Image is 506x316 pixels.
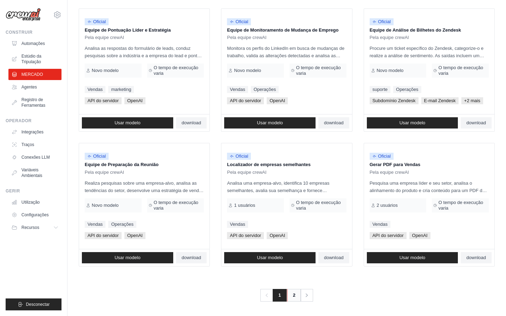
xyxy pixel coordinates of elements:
[400,120,426,126] span: Usar modelo
[85,18,109,25] span: Oficial
[8,139,61,150] a: Traços
[370,221,390,228] a: Vendas
[8,38,61,49] a: Automações
[85,153,109,160] span: Oficial
[108,221,136,228] a: Operações
[227,161,346,168] p: Localizador de empresas semelhantes
[257,255,283,261] span: Usar modelo
[182,120,201,126] span: download
[318,252,349,263] a: download
[176,252,207,263] a: download
[393,86,421,93] a: Operações
[6,188,61,194] div: GERIR
[370,86,390,93] a: suporte
[227,86,248,93] a: Vendas
[176,117,207,129] a: download
[409,232,430,239] span: OpenAI
[85,86,105,93] a: Vendas
[287,289,301,302] a: 2
[154,200,202,211] span: O tempo de execução varia
[461,97,483,104] span: +2 mais
[124,97,145,104] span: OpenAI
[257,120,283,126] span: Usar modelo
[6,8,41,21] img: Logo
[85,97,122,104] span: API do servidor
[85,45,204,59] p: Analisa as respostas do formulário de leads, conduz pesquisas sobre a indústria e a empresa do le...
[82,117,173,129] a: Usar modelo
[92,68,119,73] span: Novo modelo
[115,120,141,126] span: Usar modelo
[227,35,266,40] span: Pela equipe crewAI
[82,252,173,263] a: Usar modelo
[370,161,489,168] p: Gerar PDF para Vendas
[85,232,122,239] span: API do servidor
[85,179,204,194] p: Realiza pesquisas sobre uma empresa-alvo, analisa as tendências do setor, desenvolve uma estratég...
[370,45,489,59] p: Procure um ticket específico do Zendesk, categorize-o e realize a análise de sentimento. As saída...
[26,302,50,307] span: Desconectar
[227,221,248,228] a: Vendas
[227,45,346,59] p: Monitora os perfis do LinkedIn em busca de mudanças de trabalho, valida as alterações detectadas ...
[367,252,458,263] a: Usar modelo
[8,222,61,233] button: Recursos
[6,298,61,310] button: Desconectar
[6,29,61,35] div: CONSTRUIR
[267,97,288,104] span: OpenAI
[224,117,316,129] a: Usar modelo
[466,120,486,126] span: download
[8,69,61,80] a: MERCADO
[8,81,61,93] a: Agentes
[227,18,251,25] span: Oficial
[224,252,316,263] a: Usar modelo
[421,97,459,104] span: E-mail Zendesk
[370,232,407,239] span: API do servidor
[227,232,264,239] span: API do servidor
[227,179,346,194] p: Analisa uma empresa-alvo, identifica 10 empresas semelhantes, avalia sua semelhança e fornece rec...
[108,86,134,93] a: marketing
[273,289,286,302] span: 1
[8,126,61,138] a: Integrações
[461,252,492,263] a: download
[466,255,486,261] span: download
[296,200,345,211] span: O tempo de execução varia
[8,94,61,111] a: Registro de Ferramentas
[370,179,489,194] p: Pesquisa uma empresa líder e seu setor, analisa o alinhamento do produto e cria conteúdo para um ...
[260,289,313,302] nav: Paginação
[8,197,61,208] a: Utilização
[267,232,288,239] span: OpenAI
[324,120,344,126] span: download
[115,255,141,261] span: Usar modelo
[154,65,202,76] span: O tempo de execução varia
[21,225,39,230] span: Recursos
[439,65,487,76] span: O tempo de execução varia
[92,203,119,208] span: Novo modelo
[85,221,105,228] a: Vendas
[370,27,489,34] p: Equipe de Análise de Bilhetes do Zendesk
[324,255,344,261] span: download
[227,97,264,104] span: API do servidor
[251,86,279,93] a: Operações
[370,153,394,160] span: Oficial
[85,35,124,40] span: Pela equipe crewAI
[85,170,124,175] span: Pela equipe crewAI
[8,51,61,67] a: Estúdio da Tripulação
[6,118,61,124] div: OPERADOR
[234,203,255,208] span: 1 usuários
[227,170,266,175] span: Pela equipe crewAI
[296,65,345,76] span: O tempo de execução varia
[227,27,346,34] p: Equipe de Monitoramento de Mudança de Emprego
[8,152,61,163] a: Conexões LLM
[8,164,61,181] a: Variáveis Ambientais
[370,35,409,40] span: Pela equipe crewAI
[370,97,419,104] span: Subdomínio Zendesk
[182,255,201,261] span: download
[439,200,487,211] span: O tempo de execução varia
[461,117,492,129] a: download
[318,117,349,129] a: download
[85,161,204,168] p: Equipe de Preparação da Reunião
[377,68,404,73] span: Novo modelo
[85,27,204,34] p: Equipe de Pontuação Líder e Estratégia
[124,232,145,239] span: OpenAI
[370,170,409,175] span: Pela equipe crewAI
[8,209,61,220] a: Configurações
[377,203,398,208] span: 2 usuários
